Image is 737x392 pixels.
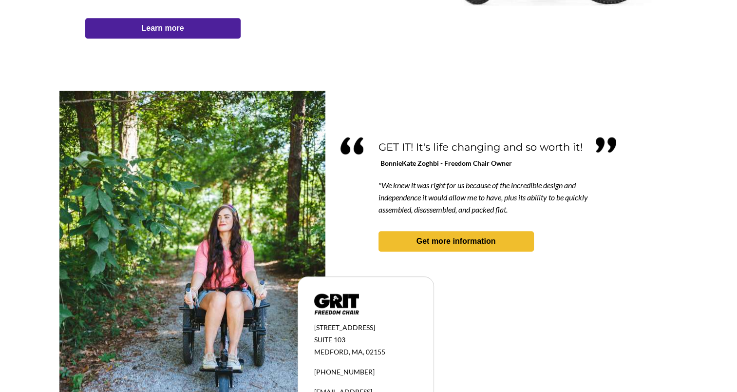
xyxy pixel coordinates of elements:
input: Get more information [35,235,118,254]
span: BonnieKate Zoghbi - Freedom Chair Owner [380,159,512,167]
strong: Get more information [416,237,496,245]
strong: Learn more [141,24,184,32]
span: SUITE 103 [314,335,345,344]
span: [STREET_ADDRESS] [314,323,375,332]
span: [PHONE_NUMBER] [314,368,375,376]
span: GET IT! It's life changing and so worth it! [378,141,583,153]
a: Get more information [378,231,534,252]
span: MEDFORD, MA, 02155 [314,348,385,356]
span: "We knew it was right for us because of the incredible design and independence it would allow me ... [378,180,588,214]
a: Learn more [85,18,241,39]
